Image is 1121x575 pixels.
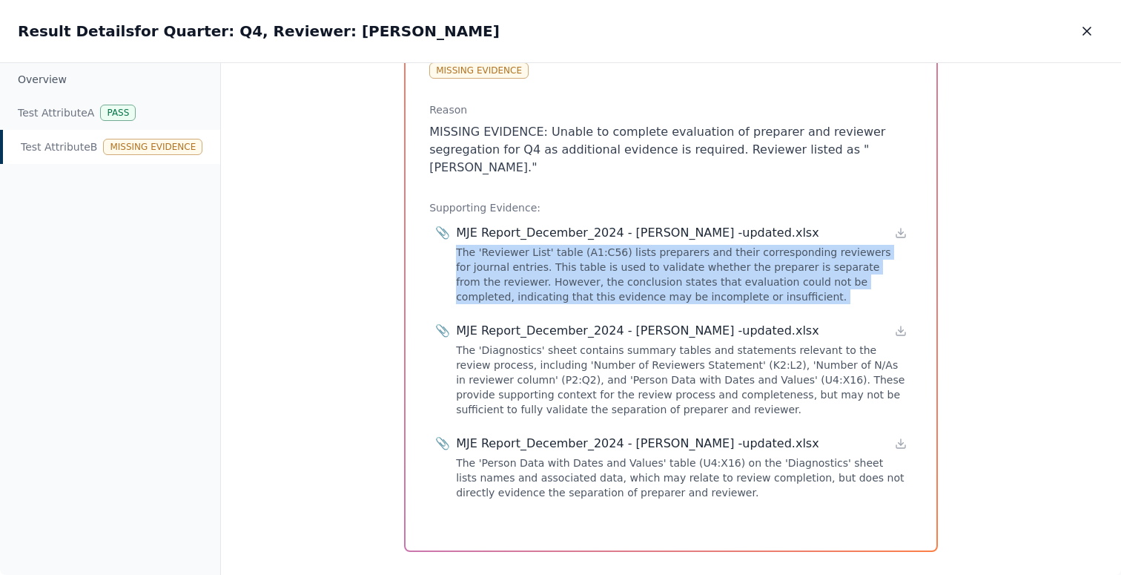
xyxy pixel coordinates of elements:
h3: Supporting Evidence: [429,200,913,215]
div: The 'Person Data with Dates and Values' table (U4:X16) on the 'Diagnostics' sheet lists names and... [456,456,907,500]
div: MJE Report_December_2024 - [PERSON_NAME] -updated.xlsx [456,224,819,242]
div: Pass [100,105,136,121]
div: MJE Report_December_2024 - [PERSON_NAME] -updated.xlsx [456,435,819,453]
span: 📎 [435,435,450,453]
p: MISSING EVIDENCE: Unable to complete evaluation of preparer and reviewer segregation for Q4 as ad... [429,123,913,177]
div: MJE Report_December_2024 - [PERSON_NAME] -updated.xlsx [456,322,819,340]
span: 📎 [435,224,450,242]
h2: Result Details for Quarter: Q4, Reviewer: [PERSON_NAME] [18,21,500,42]
a: Download file [895,438,907,450]
h3: Reason [429,102,913,117]
span: 📎 [435,322,450,340]
div: The 'Reviewer List' table (A1:C56) lists preparers and their corresponding reviewers for journal ... [456,245,907,304]
a: Download file [895,227,907,239]
div: The 'Diagnostics' sheet contains summary tables and statements relevant to the review process, in... [456,343,907,417]
div: Missing Evidence [429,62,529,79]
div: Missing Evidence [103,139,202,155]
a: Download file [895,325,907,337]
